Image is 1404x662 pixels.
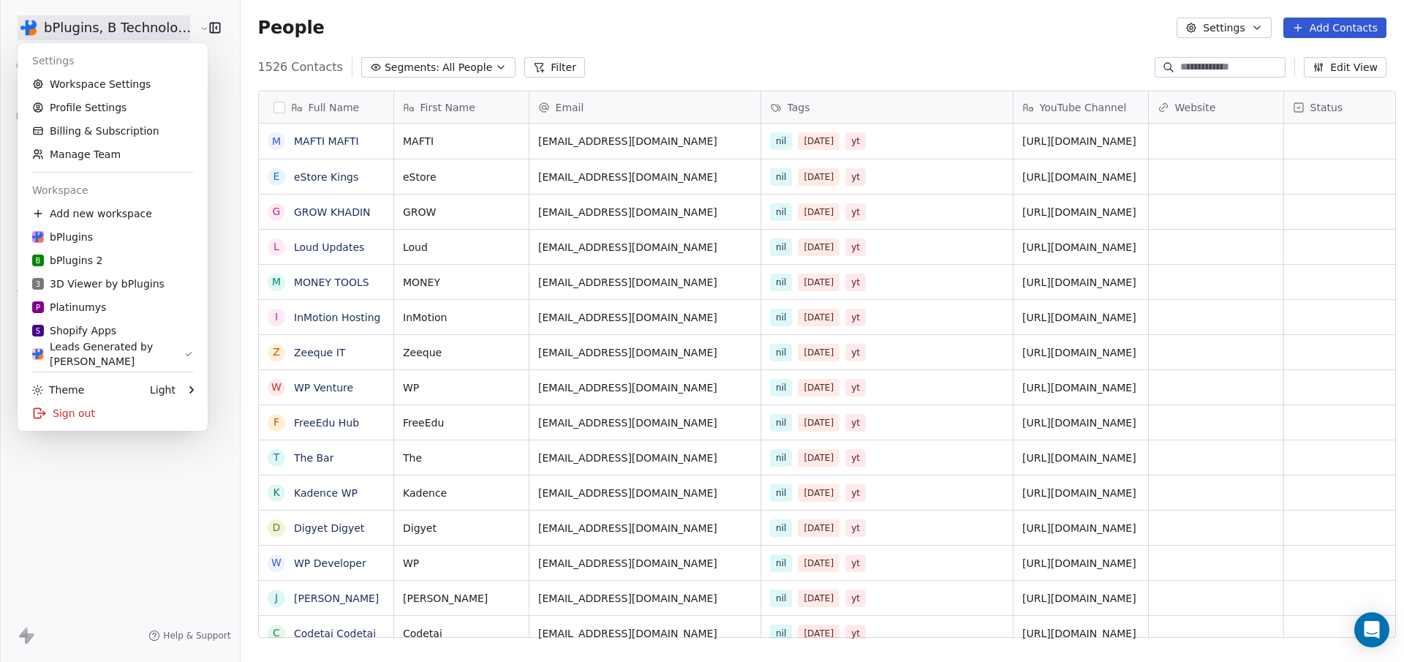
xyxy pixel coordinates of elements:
div: Add new workspace [23,202,202,225]
img: 4d237dd582c592203a1709821b9385ec515ed88537bc98dff7510fb7378bd483%20(2).png [32,348,44,360]
div: 3D Viewer by bPlugins [32,277,165,291]
a: Profile Settings [23,96,202,119]
div: Light [150,383,175,397]
img: 4d237dd582c592203a1709821b9385ec515ed88537bc98dff7510fb7378bd483%20(2).png [32,231,44,243]
a: Workspace Settings [23,72,202,96]
div: Leads Generated by [PERSON_NAME] [32,339,184,369]
span: b [36,255,41,266]
div: Theme [32,383,84,397]
div: Workspace [23,178,202,202]
span: 3 [36,279,40,290]
div: Sign out [23,402,202,425]
div: bPlugins [32,230,93,244]
div: Settings [23,49,202,72]
a: Billing & Subscription [23,119,202,143]
div: Platinumys [32,300,106,315]
div: Shopify Apps [32,323,116,338]
a: Manage Team [23,143,202,166]
div: bPlugins 2 [32,253,102,268]
span: S [36,326,40,336]
span: P [36,302,40,313]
